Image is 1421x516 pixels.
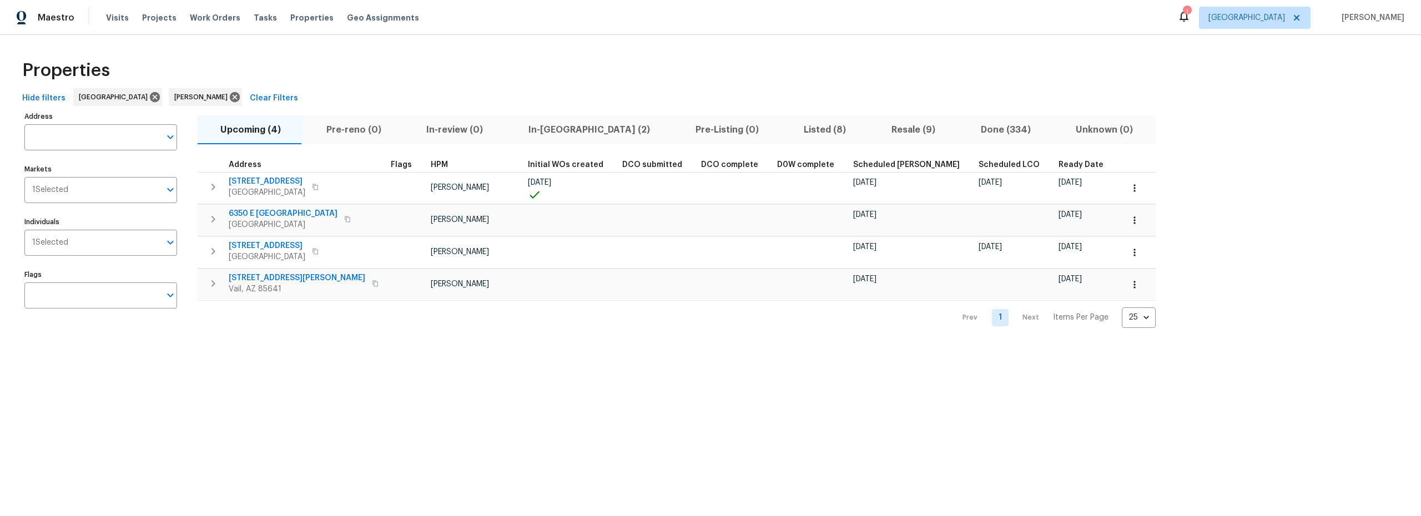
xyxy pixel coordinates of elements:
[347,12,419,23] span: Geo Assignments
[174,92,232,103] span: [PERSON_NAME]
[254,14,277,22] span: Tasks
[528,179,551,186] span: [DATE]
[22,92,65,105] span: Hide filters
[679,122,775,138] span: Pre-Listing (0)
[528,161,603,169] span: Initial WOs created
[169,88,242,106] div: [PERSON_NAME]
[1059,243,1082,251] span: [DATE]
[1208,12,1285,23] span: [GEOGRAPHIC_DATA]
[777,161,834,169] span: D0W complete
[965,122,1047,138] span: Done (334)
[431,184,489,191] span: [PERSON_NAME]
[1337,12,1404,23] span: [PERSON_NAME]
[1059,275,1082,283] span: [DATE]
[229,240,305,251] span: [STREET_ADDRESS]
[142,12,177,23] span: Projects
[245,88,303,109] button: Clear Filters
[1060,122,1149,138] span: Unknown (0)
[1122,303,1156,332] div: 25
[229,272,365,284] span: [STREET_ADDRESS][PERSON_NAME]
[992,309,1009,326] a: Goto page 1
[163,182,178,198] button: Open
[229,251,305,262] span: [GEOGRAPHIC_DATA]
[38,12,74,23] span: Maestro
[32,185,68,195] span: 1 Selected
[410,122,499,138] span: In-review (0)
[1053,312,1108,323] p: Items Per Page
[229,219,337,230] span: [GEOGRAPHIC_DATA]
[204,122,297,138] span: Upcoming (4)
[979,243,1002,251] span: [DATE]
[290,12,334,23] span: Properties
[22,65,110,76] span: Properties
[32,238,68,247] span: 1 Selected
[875,122,951,138] span: Resale (9)
[853,161,960,169] span: Scheduled [PERSON_NAME]
[229,176,305,187] span: [STREET_ADDRESS]
[512,122,666,138] span: In-[GEOGRAPHIC_DATA] (2)
[431,280,489,288] span: [PERSON_NAME]
[952,307,1156,328] nav: Pagination Navigation
[1059,161,1103,169] span: Ready Date
[391,161,412,169] span: Flags
[1059,179,1082,186] span: [DATE]
[979,161,1040,169] span: Scheduled LCO
[431,161,448,169] span: HPM
[788,122,862,138] span: Listed (8)
[229,208,337,219] span: 6350 E [GEOGRAPHIC_DATA]
[979,179,1002,186] span: [DATE]
[853,211,876,219] span: [DATE]
[106,12,129,23] span: Visits
[24,113,177,120] label: Address
[431,216,489,224] span: [PERSON_NAME]
[853,179,876,186] span: [DATE]
[853,243,876,251] span: [DATE]
[1183,7,1191,18] div: 1
[163,235,178,250] button: Open
[701,161,758,169] span: DCO complete
[229,284,365,295] span: Vail, AZ 85641
[190,12,240,23] span: Work Orders
[79,92,152,103] span: [GEOGRAPHIC_DATA]
[431,248,489,256] span: [PERSON_NAME]
[229,161,261,169] span: Address
[73,88,162,106] div: [GEOGRAPHIC_DATA]
[250,92,298,105] span: Clear Filters
[853,275,876,283] span: [DATE]
[622,161,682,169] span: DCO submitted
[24,271,177,278] label: Flags
[24,166,177,173] label: Markets
[1059,211,1082,219] span: [DATE]
[24,219,177,225] label: Individuals
[229,187,305,198] span: [GEOGRAPHIC_DATA]
[18,88,70,109] button: Hide filters
[163,287,178,303] button: Open
[310,122,397,138] span: Pre-reno (0)
[163,129,178,145] button: Open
